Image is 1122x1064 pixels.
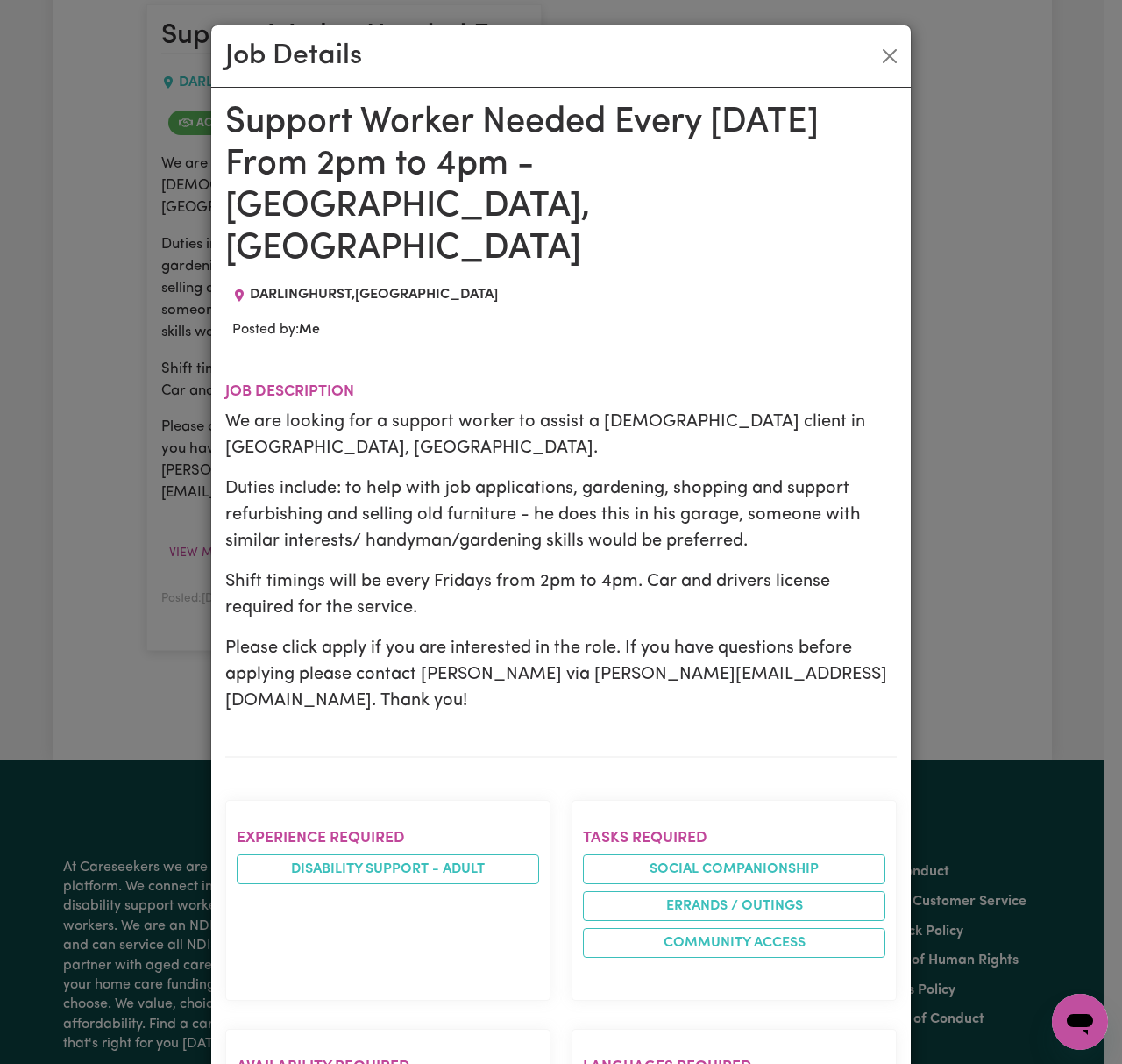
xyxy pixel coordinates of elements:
button: Close [876,42,904,70]
span: Posted by: [232,323,320,337]
span: DARLINGHURST , [GEOGRAPHIC_DATA] [250,288,498,302]
h2: Job description [225,382,897,401]
h2: Tasks required [583,829,885,847]
li: Errands / Outings [583,891,885,921]
h2: Experience required [237,829,539,847]
li: Community access [583,928,885,958]
b: Me [299,323,320,337]
li: Social companionship [583,854,885,884]
h1: Support Worker Needed Every [DATE] From 2pm to 4pm - [GEOGRAPHIC_DATA], [GEOGRAPHIC_DATA] [225,102,897,270]
p: Shift timings will be every Fridays from 2pm to 4pm. Car and drivers license required for the ser... [225,568,897,621]
div: Job location: DARLINGHURST, New South Wales [225,284,505,305]
iframe: Button to launch messaging window [1052,994,1108,1050]
li: Disability support - Adult [237,854,539,884]
h2: Job Details [225,39,362,73]
p: Duties include: to help with job applications, gardening, shopping and support refurbishing and s... [225,475,897,554]
p: We are looking for a support worker to assist a [DEMOGRAPHIC_DATA] client in [GEOGRAPHIC_DATA], [... [225,409,897,461]
p: Please click apply if you are interested in the role. If you have questions before applying pleas... [225,635,897,714]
